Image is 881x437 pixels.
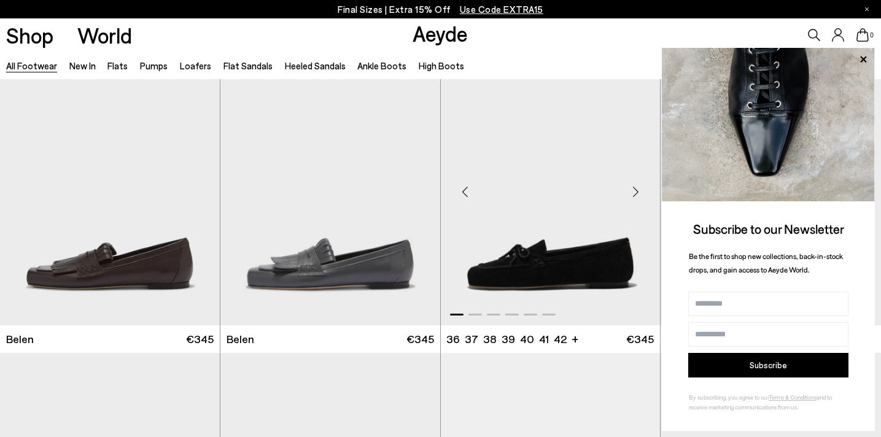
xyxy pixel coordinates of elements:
a: Next slide Previous slide [441,49,661,325]
img: Belen Tassel Loafers [220,49,440,325]
a: High Boots [419,60,464,71]
span: Navigate to /collections/ss25-final-sizes [460,4,543,15]
img: Jasper Moccasin Loafers [441,49,661,325]
p: Final Sizes | Extra 15% Off [338,2,543,17]
span: Subscribe to our Newsletter [693,221,844,236]
a: Ankle Boots [357,60,406,71]
img: ca3f721fb6ff708a270709c41d776025.jpg [662,48,875,201]
li: + [572,330,578,347]
li: 41 [539,331,549,347]
a: 36 37 38 39 40 41 42 + €345 [441,325,661,353]
a: New In [69,60,96,71]
li: 39 [502,331,515,347]
li: 42 [554,331,567,347]
ul: variant [446,331,563,347]
span: Belen [6,331,34,347]
li: 40 [520,331,534,347]
span: Be the first to shop new collections, back-in-stock drops, and gain access to Aeyde World. [689,252,843,274]
a: World [77,25,132,46]
a: Flat Sandals [223,60,273,71]
a: Flats [107,60,128,71]
a: Terms & Conditions [769,393,817,401]
span: €345 [626,331,654,347]
a: Aeyde [413,20,468,46]
img: Jasper Moccasin Loafers [661,49,881,325]
span: 0 [869,32,875,39]
a: Pumps [140,60,168,71]
a: Shop [6,25,53,46]
div: Next slide [617,174,654,211]
button: Subscribe [688,353,848,377]
a: Jasper €345 [661,325,881,353]
div: 1 / 6 [441,49,661,325]
a: Heeled Sandals [285,60,346,71]
span: By subscribing, you agree to our [689,393,769,401]
a: Next slide Previous slide [220,49,440,325]
li: 37 [465,331,478,347]
a: 0 [856,28,869,42]
span: €345 [406,331,434,347]
span: €345 [186,331,214,347]
span: Belen [227,331,254,347]
div: 1 / 6 [220,49,440,325]
a: Loafers [180,60,211,71]
li: 38 [483,331,497,347]
a: All Footwear [6,60,57,71]
li: 36 [446,331,460,347]
a: Belen €345 [220,325,440,353]
div: Previous slide [447,174,484,211]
